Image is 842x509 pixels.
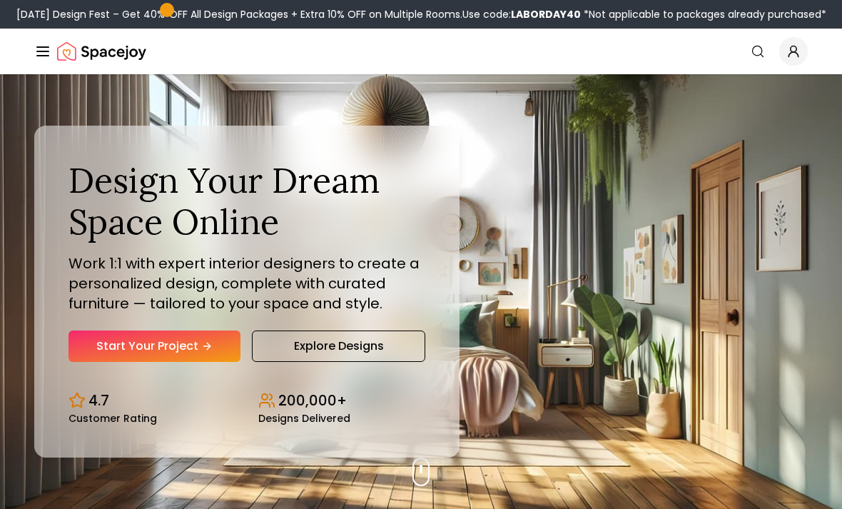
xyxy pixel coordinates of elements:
[34,29,808,74] nav: Global
[278,390,347,410] p: 200,000+
[57,37,146,66] img: Spacejoy Logo
[69,253,425,313] p: Work 1:1 with expert interior designers to create a personalized design, complete with curated fu...
[511,7,581,21] b: LABORDAY40
[69,379,425,423] div: Design stats
[462,7,581,21] span: Use code:
[69,160,425,242] h1: Design Your Dream Space Online
[252,331,425,362] a: Explore Designs
[258,413,350,423] small: Designs Delivered
[16,7,826,21] div: [DATE] Design Fest – Get 40% OFF All Design Packages + Extra 10% OFF on Multiple Rooms.
[581,7,826,21] span: *Not applicable to packages already purchased*
[69,331,240,362] a: Start Your Project
[69,413,157,423] small: Customer Rating
[57,37,146,66] a: Spacejoy
[88,390,109,410] p: 4.7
